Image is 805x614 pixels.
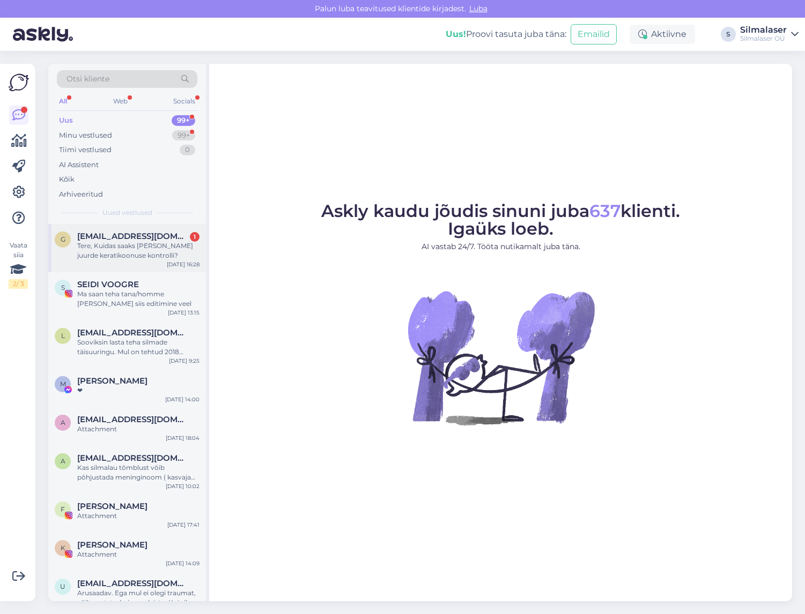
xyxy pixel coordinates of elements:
span: F [61,505,65,513]
div: Kõik [59,174,75,185]
div: [DATE] 10:02 [166,482,200,490]
button: Emailid [571,24,617,44]
div: Arhiveeritud [59,189,103,200]
span: a [61,457,65,465]
div: Attachment [77,424,200,434]
div: Aktiivne [630,25,695,44]
div: Proovi tasuta juba täna: [446,28,566,41]
a: SilmalaserSilmalaser OÜ [740,26,799,43]
span: u [60,582,65,590]
div: [DATE] 9:25 [169,357,200,365]
span: ulvi.magi.002@mail.ee [77,579,189,588]
div: Tere, Kuidas saaks [PERSON_NAME] juurde keratikoonuse kontrolli? [77,241,200,260]
div: Attachment [77,550,200,559]
span: g [61,235,65,243]
div: [DATE] 13:15 [168,309,200,317]
div: Arusaadav. Ega mul ei olegi traumat, võib vastata, kui aega leiate. Kui silm jookseb vett (umbes ... [77,588,200,608]
div: Tiimi vestlused [59,145,112,155]
div: 0 [180,145,195,155]
img: No Chat active [404,261,597,454]
div: 2 / 3 [9,279,28,289]
p: AI vastab 24/7. Tööta nutikamalt juba täna. [321,241,680,252]
div: Kas silmalau tõmblust võib põhjustada meninginoom ( kasvaja silmanarvi piirkonnas)? [77,463,200,482]
span: Frida Brit Noor [77,501,147,511]
div: 99+ [172,130,195,141]
div: Sooviksin lasta teha silmade täisuuringu. Mul on tehtud 2018 mõlemale silmale kaeoperatsioon Silm... [77,338,200,357]
b: Uus! [446,29,466,39]
div: Silmalaser OÜ [740,34,787,43]
div: Ma saan teha tana/homme [PERSON_NAME] siis editimine veel [77,289,200,309]
div: Web [111,94,130,108]
span: S [61,283,65,291]
span: Kari Viikna [77,540,147,550]
div: Socials [171,94,197,108]
span: garajev@hotmail.com [77,231,189,241]
span: lindakolk47@hotmail.com [77,328,189,338]
div: S [721,27,736,42]
span: amjokelafin@gmail.com [77,415,189,424]
div: Silmalaser [740,26,787,34]
div: [DATE] 14:00 [165,395,200,403]
span: SEIDI VOOGRE [77,280,139,289]
div: All [57,94,69,108]
div: 1 [190,232,200,242]
div: AI Assistent [59,160,99,170]
span: Luba [466,4,491,13]
div: [DATE] 18:04 [166,434,200,442]
div: Uus [59,115,73,126]
div: Vaata siia [9,241,28,289]
div: ❤ [77,386,200,395]
span: Margot Mõisavald [77,376,147,386]
div: 99+ [172,115,195,126]
div: [DATE] 16:28 [167,260,200,268]
div: Attachment [77,511,200,521]
span: arterin@gmail.com [77,453,189,463]
span: 637 [589,200,621,221]
span: M [60,380,66,388]
div: [DATE] 14:09 [166,559,200,567]
span: K [61,544,65,552]
span: l [61,332,65,340]
span: Uued vestlused [102,208,152,218]
span: Otsi kliente [67,73,109,85]
span: Askly kaudu jõudis sinuni juba klienti. Igaüks loeb. [321,200,680,239]
img: Askly Logo [9,72,29,93]
span: a [61,418,65,426]
div: Minu vestlused [59,130,112,141]
div: [DATE] 17:41 [167,521,200,529]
